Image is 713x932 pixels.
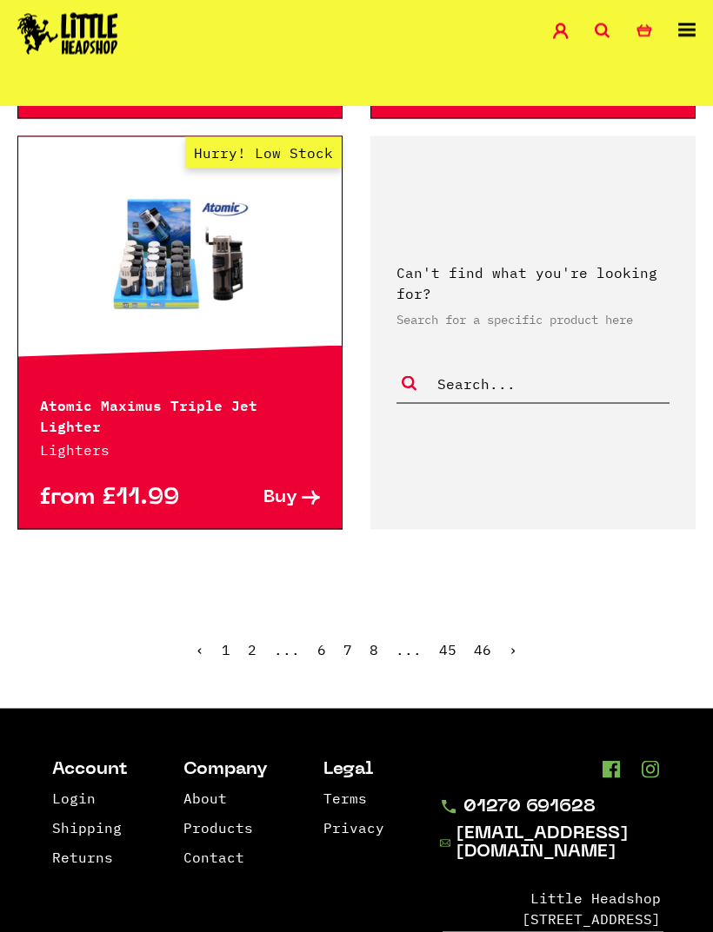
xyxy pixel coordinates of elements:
[40,440,320,460] p: Lighters
[439,641,456,658] a: 45
[40,489,180,507] p: from £11.99
[52,849,113,866] a: Returns
[396,310,670,329] p: Search for a specific product here
[323,819,384,836] a: Privacy
[17,13,118,55] img: Little Head Shop Logo
[196,641,204,658] a: « Previous
[440,798,661,816] a: 01270 691628
[183,790,227,807] a: About
[222,641,230,658] a: 1
[370,641,378,658] a: 8
[52,790,96,807] a: Login
[52,761,128,779] li: Account
[183,849,244,866] a: Contact
[436,373,670,395] input: Search...
[343,641,352,658] span: 7
[248,641,257,658] a: 2
[396,262,670,304] p: Can't find what you're looking for?
[323,790,367,807] a: Terms
[40,393,320,435] p: Atomic Maximus Triple Jet Lighter
[183,819,253,836] a: Products
[474,641,491,658] a: 46
[440,909,661,929] li: [STREET_ADDRESS]
[323,761,384,779] li: Legal
[263,489,297,507] span: Buy
[185,137,342,169] span: Hurry! Low Stock
[509,641,517,658] a: Next »
[18,168,342,341] a: Hurry! Low Stock
[396,641,422,658] span: ...
[440,825,661,862] a: [EMAIL_ADDRESS][DOMAIN_NAME]
[180,489,320,507] a: Buy
[440,888,661,909] li: Little Headshop
[52,819,122,836] a: Shipping
[274,641,300,658] span: ...
[183,761,268,779] li: Company
[317,641,326,658] a: 6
